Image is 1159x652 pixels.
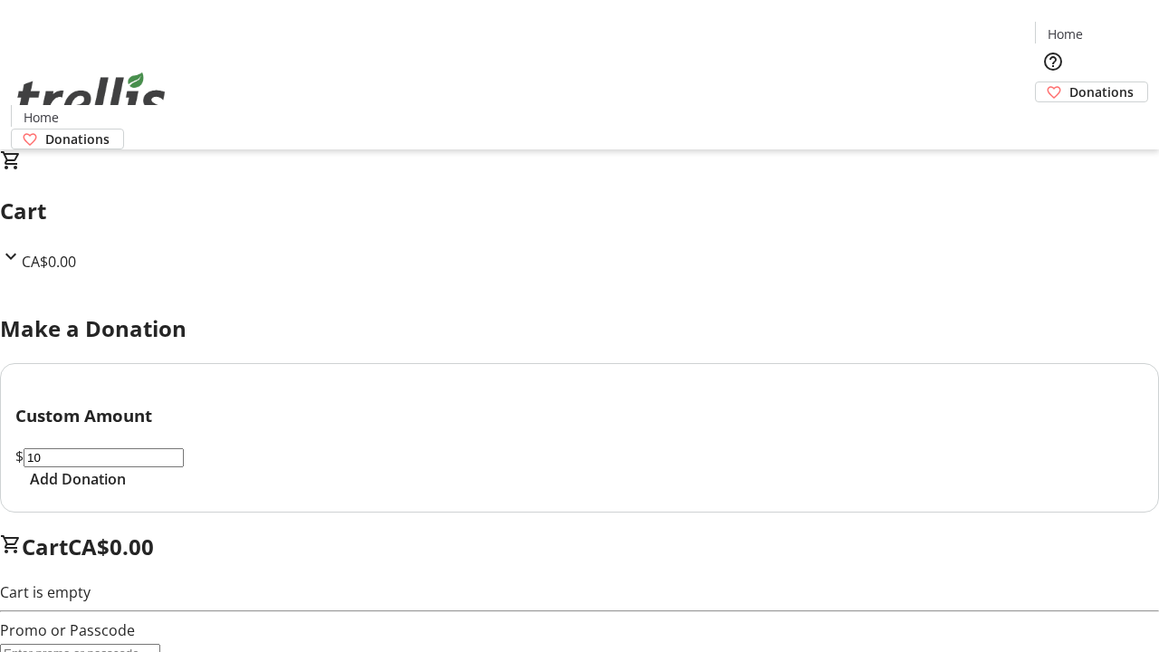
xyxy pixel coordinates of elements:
img: Orient E2E Organization sM9wwj0Emm's Logo [11,53,172,143]
a: Home [12,108,70,127]
button: Help [1035,43,1071,80]
span: CA$0.00 [22,252,76,272]
span: Add Donation [30,468,126,490]
a: Home [1036,24,1094,43]
span: Home [1048,24,1083,43]
h3: Custom Amount [15,403,1144,428]
span: CA$0.00 [68,532,154,561]
a: Donations [1035,81,1148,102]
span: Home [24,108,59,127]
button: Cart [1035,102,1071,139]
span: Donations [45,129,110,149]
span: $ [15,446,24,466]
a: Donations [11,129,124,149]
button: Add Donation [15,468,140,490]
input: Donation Amount [24,448,184,467]
span: Donations [1069,82,1134,101]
